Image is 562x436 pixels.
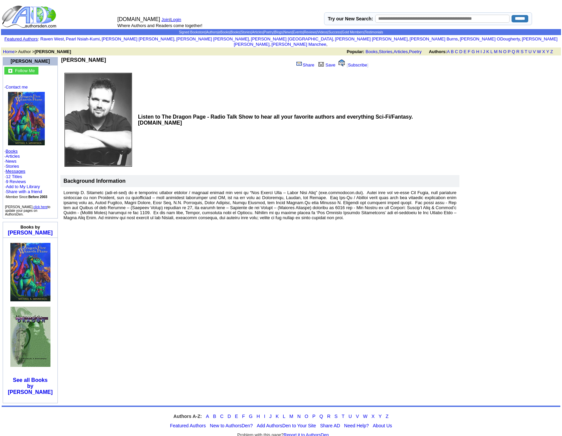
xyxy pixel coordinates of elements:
[459,37,460,41] font: i
[213,414,216,419] a: B
[459,49,462,54] a: D
[317,30,327,34] a: Videos
[5,174,47,199] font: · ·
[533,49,536,54] a: V
[257,414,260,419] a: H
[317,61,325,66] img: library.gif
[4,36,39,41] font: :
[503,49,507,54] a: O
[271,42,326,47] a: [PERSON_NAME] Manchee
[363,414,367,419] a: W
[338,59,345,66] img: alert.gif
[8,377,52,395] a: See all Booksby [PERSON_NAME]
[251,36,333,41] a: [PERSON_NAME] [GEOGRAPHIC_DATA]
[463,49,466,54] a: E
[512,49,515,54] a: Q
[296,62,314,67] a: Share
[242,414,245,419] a: F
[410,36,458,41] a: [PERSON_NAME] Burns
[8,230,52,236] a: [PERSON_NAME]
[372,414,375,419] a: X
[342,30,364,34] a: Gold Members
[494,49,498,54] a: M
[235,414,238,419] a: E
[356,414,359,419] a: V
[15,68,35,73] font: Follow Me
[252,30,263,34] a: Articles
[542,49,545,54] a: X
[6,149,18,154] a: Books
[529,49,532,54] a: U
[63,190,456,220] font: Loremip D. Sitametc (adi-el-sed) do e temporinc utlabor etdolor / magnaal enimad min veni qu “Nos...
[348,414,352,419] a: U
[274,30,283,34] a: Blogs
[264,414,265,419] a: I
[10,307,50,367] img: 3521.jpg
[365,30,383,34] a: Testimonials
[476,49,479,54] a: H
[10,243,50,301] img: 10999.jpg
[169,17,183,22] font: |
[550,49,553,54] a: Z
[508,49,510,54] a: P
[138,114,413,126] b: Listen to The Dragon Page - Radio Talk Show to hear all your favorite authors and everything Sci-...
[521,49,524,54] a: S
[283,414,285,419] a: L
[293,30,303,34] a: Events
[161,17,169,22] a: Join
[451,49,454,54] a: B
[220,414,224,419] a: C
[289,414,293,419] a: M
[366,49,378,54] a: Books
[3,49,15,54] a: Home
[28,195,47,199] b: Before 2003
[20,225,40,230] b: Books by
[409,37,410,41] font: i
[516,49,519,54] a: R
[171,17,181,22] a: Login
[327,414,330,419] a: R
[257,423,316,428] a: Add AuthorsDen to Your Site
[206,414,209,419] a: A
[6,154,20,159] a: Articles
[373,423,392,428] a: About Us
[460,36,520,41] a: [PERSON_NAME] ODougherty
[11,58,50,64] a: [PERSON_NAME]
[304,30,317,34] a: Reviews
[546,49,549,54] a: Y
[276,414,279,419] a: K
[170,423,206,428] a: Featured Authors
[296,61,302,66] img: share_page.gif
[483,49,485,54] a: J
[35,49,71,54] b: [PERSON_NAME]
[40,36,64,41] a: Raven West
[4,169,25,174] font: ·
[173,414,202,419] strong: Authors A-Z:
[335,36,408,41] a: [PERSON_NAME] [PERSON_NAME]
[176,36,249,41] a: [PERSON_NAME] [PERSON_NAME]
[468,49,470,54] a: F
[394,49,408,54] a: Articles
[10,301,11,305] img: shim.gif
[347,49,559,54] font: , , ,
[537,49,541,54] a: W
[33,205,47,209] a: click here
[6,85,28,90] a: Contact me
[3,49,71,54] font: > Author >
[4,36,38,41] a: Featured Authors
[8,69,12,73] img: gc.jpg
[499,49,502,54] a: N
[179,30,383,34] span: | | | | | | | | | | | | | |
[347,62,348,67] font: [
[6,184,40,189] a: Add to My Library
[8,92,45,145] img: 10999.jpg
[486,49,489,54] a: K
[5,184,42,199] font: · · ·
[249,414,253,419] a: G
[344,423,369,428] a: Need Help?
[334,414,337,419] a: S
[210,423,253,428] a: New to AuthorsDen?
